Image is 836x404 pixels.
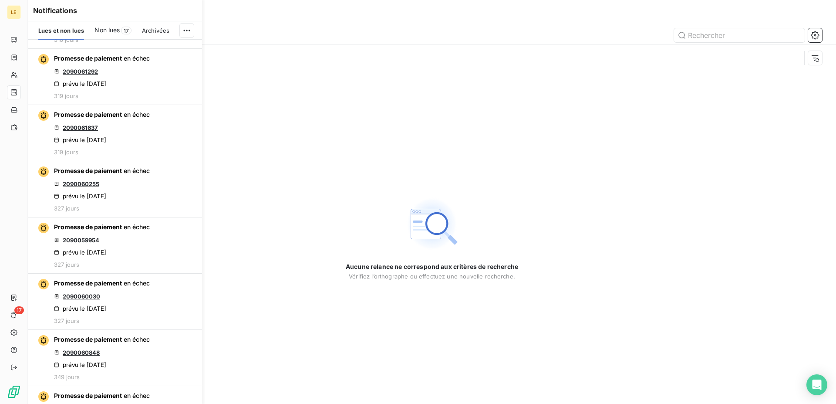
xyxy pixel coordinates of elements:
span: Lues et non lues [38,27,84,34]
a: 2090059954 [63,237,99,244]
button: Promesse de paiement en échec2090060030prévu le [DATE]327 jours [28,274,202,330]
span: 318 jours [54,36,78,43]
div: prévu le [DATE] [54,80,106,87]
button: Promesse de paiement en échec2090060848prévu le [DATE]349 jours [28,330,202,386]
span: 17 [121,27,131,34]
span: Non lues [94,26,120,34]
button: Promesse de paiement en échec2090060255prévu le [DATE]327 jours [28,161,202,217]
span: Promesse de paiement [54,392,122,399]
a: 2090060030 [63,293,100,300]
span: Promesse de paiement [54,223,122,231]
a: 2090060255 [63,180,99,187]
span: 327 jours [54,317,79,324]
div: prévu le [DATE] [54,249,106,256]
div: prévu le [DATE] [54,305,106,312]
span: en échec [124,336,150,343]
span: Promesse de paiement [54,167,122,174]
a: 2090061637 [63,124,98,131]
div: prévu le [DATE] [54,136,106,143]
button: Promesse de paiement en échec2090061637prévu le [DATE]319 jours [28,105,202,161]
span: en échec [124,54,150,62]
span: Promesse de paiement [54,54,122,62]
a: 2090061292 [63,68,98,75]
img: Empty state [404,196,460,252]
span: en échec [124,167,150,174]
span: en échec [124,392,150,399]
span: 319 jours [54,149,78,156]
span: 319 jours [54,92,78,99]
input: Rechercher [674,28,805,42]
span: en échec [124,111,150,118]
span: en échec [124,279,150,287]
div: Open Intercom Messenger [806,374,827,395]
img: Logo LeanPay [7,385,21,399]
span: 327 jours [54,261,79,268]
div: prévu le [DATE] [54,361,106,368]
button: Promesse de paiement en échec2090059954prévu le [DATE]327 jours [28,217,202,274]
h6: Notifications [33,5,197,16]
span: Promesse de paiement [54,279,122,287]
a: 2090060848 [63,349,100,356]
span: en échec [124,223,150,231]
span: 349 jours [54,373,80,380]
div: LE [7,5,21,19]
span: 17 [14,306,24,314]
span: Vérifiez l’orthographe ou effectuez une nouvelle recherche. [349,273,515,280]
span: Promesse de paiement [54,336,122,343]
span: Promesse de paiement [54,111,122,118]
span: Archivées [142,27,169,34]
div: prévu le [DATE] [54,193,106,200]
button: Promesse de paiement en échec2090061292prévu le [DATE]319 jours [28,49,202,105]
span: 327 jours [54,205,79,212]
span: Aucune relance ne correspond aux critères de recherche [346,262,518,271]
